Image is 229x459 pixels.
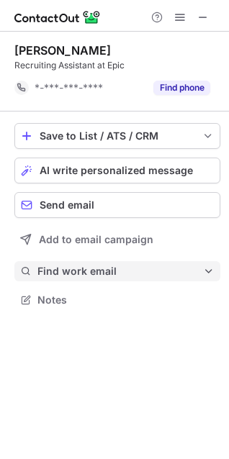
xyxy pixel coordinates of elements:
span: AI write personalized message [40,165,193,176]
button: save-profile-one-click [14,123,220,149]
span: Find work email [37,265,203,278]
button: Find work email [14,261,220,281]
button: AI write personalized message [14,158,220,183]
img: ContactOut v5.3.10 [14,9,101,26]
button: Add to email campaign [14,227,220,253]
span: Notes [37,294,215,306]
div: [PERSON_NAME] [14,43,111,58]
button: Notes [14,290,220,310]
div: Save to List / ATS / CRM [40,130,195,142]
button: Reveal Button [153,81,210,95]
div: Recruiting Assistant at Epic [14,59,220,72]
span: Send email [40,199,94,211]
button: Send email [14,192,220,218]
span: Add to email campaign [39,234,153,245]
